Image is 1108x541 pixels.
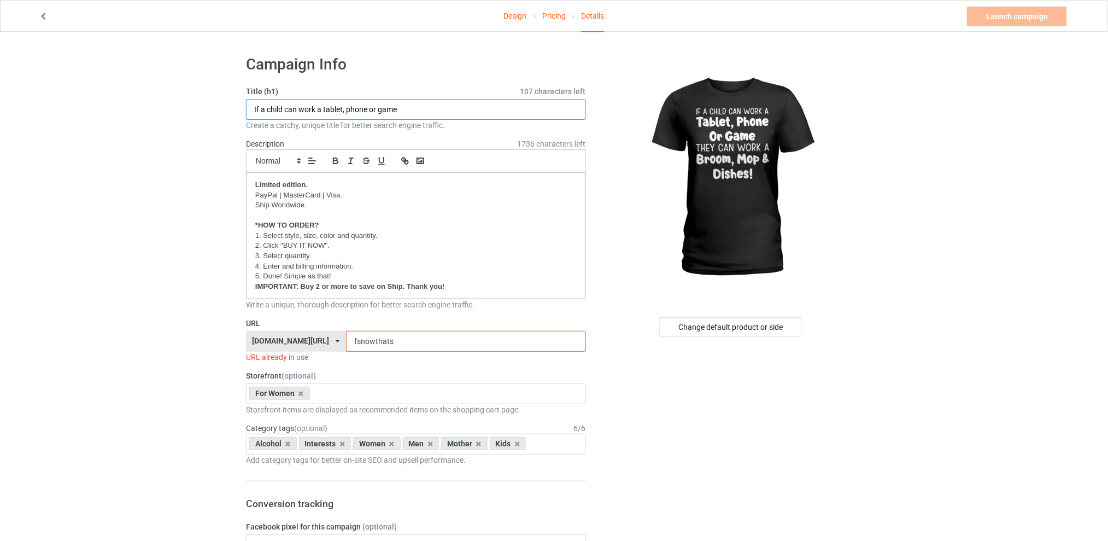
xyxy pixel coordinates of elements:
[246,299,586,310] div: Write a unique, thorough description for better search engine traffic.
[246,404,586,415] div: Storefront items are displayed as recommended items on the shopping cart page.
[574,423,586,434] div: 6 / 6
[542,1,566,31] a: Pricing
[294,424,327,433] span: (optional)
[246,318,586,329] label: URL
[255,261,577,272] p: 4. Enter and billing information.
[403,437,439,450] div: Men
[581,1,604,32] div: Details
[246,55,586,74] h1: Campaign Info
[255,181,308,189] strong: Limited edition.
[255,190,577,201] p: PayPal | MasterCard | Visa.
[246,86,586,97] label: Title (h1)
[255,200,577,211] p: Ship Worldwide.
[246,423,327,434] label: Category tags
[246,521,586,532] label: Facebook pixel for this campaign
[518,138,586,149] span: 1736 characters left
[253,337,330,345] div: [DOMAIN_NAME][URL]
[255,241,577,251] p: 2. Click "BUY IT NOW".
[353,437,401,450] div: Women
[299,437,351,450] div: Interests
[249,437,297,450] div: Alcohol
[246,120,586,131] div: Create a catchy, unique title for better search engine traffic.
[282,371,316,380] span: (optional)
[504,1,527,31] a: Design
[249,387,310,400] div: For Women
[255,251,577,261] p: 3. Select quantity.
[246,455,586,466] div: Add category tags for better on-site SEO and upsell performance.
[659,317,802,337] div: Change default product or side
[441,437,488,450] div: Mother
[490,437,526,450] div: Kids
[246,352,586,363] div: URL already in use
[246,497,586,510] h3: Conversion tracking
[246,370,586,381] label: Storefront
[246,139,284,148] label: Description
[362,522,397,531] span: (optional)
[255,271,577,282] p: 5. Done! Simple as that!
[520,86,586,97] span: 107 characters left
[255,231,577,241] p: 1. Select style, size, color and quantity.
[255,221,319,229] strong: *HOW TO ORDER?
[255,282,444,290] strong: IMPORTANT: Buy 2 or more to save on Ship. Thank you!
